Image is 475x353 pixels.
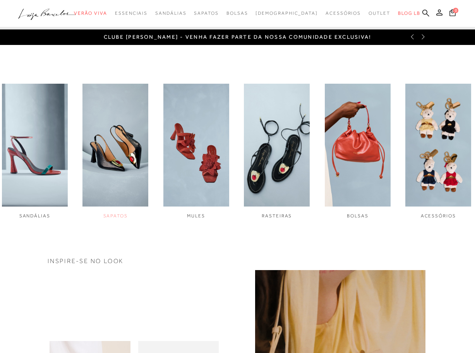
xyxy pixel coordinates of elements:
a: noSubCategoriesText [256,6,318,21]
a: CLUBE [PERSON_NAME] - Venha fazer parte da nossa comunidade exclusiva! [104,34,372,40]
a: categoryNavScreenReaderText [194,6,218,21]
h3: INSPIRE-SE NO LOOK [48,258,428,264]
div: 2 / 6 [82,84,148,219]
span: Bolsas [226,10,248,16]
a: categoryNavScreenReaderText [369,6,390,21]
span: SANDÁLIAS [19,213,50,219]
a: imagem do link MULES [163,84,229,219]
a: categoryNavScreenReaderText [115,6,147,21]
img: imagem do link [244,84,310,207]
div: 5 / 6 [325,84,391,219]
span: BLOG LB [398,10,420,16]
a: imagem do link BOLSAS [325,84,391,219]
img: imagem do link [325,84,391,207]
a: BLOG LB [398,6,420,21]
div: 1 / 6 [2,84,68,219]
span: RASTEIRAS [262,213,292,219]
span: Outlet [369,10,390,16]
img: imagem do link [163,84,229,207]
span: Acessórios [326,10,361,16]
img: imagem do link [82,84,148,207]
span: 0 [453,8,458,13]
span: Essenciais [115,10,147,16]
span: MULES [187,213,205,219]
span: Sapatos [194,10,218,16]
a: categoryNavScreenReaderText [326,6,361,21]
a: categoryNavScreenReaderText [74,6,107,21]
img: imagem do link [405,84,471,207]
a: imagem do link ACESSÓRIOS [405,84,471,219]
a: imagem do link SANDÁLIAS [2,84,68,219]
a: imagem do link SAPATOS [82,84,148,219]
span: [DEMOGRAPHIC_DATA] [256,10,318,16]
span: BOLSAS [347,213,369,219]
span: Verão Viva [74,10,107,16]
div: 6 / 6 [405,84,471,219]
span: ACESSÓRIOS [421,213,456,219]
button: 0 [447,9,458,19]
a: categoryNavScreenReaderText [226,6,248,21]
div: 3 / 6 [163,84,229,219]
div: 4 / 6 [244,84,310,219]
a: imagem do link RASTEIRAS [244,84,310,219]
img: imagem do link [2,84,68,207]
span: Sandálias [155,10,186,16]
span: SAPATOS [103,213,128,219]
a: categoryNavScreenReaderText [155,6,186,21]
